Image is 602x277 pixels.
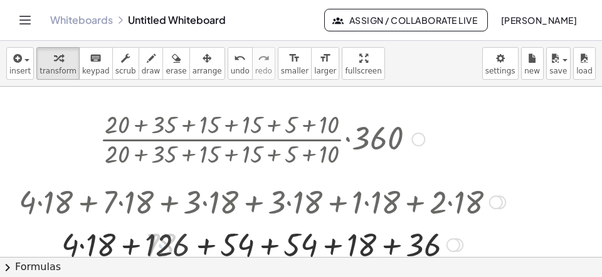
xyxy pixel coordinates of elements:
span: keypad [82,67,110,75]
button: load [573,47,596,80]
span: arrange [193,67,222,75]
button: draw [139,47,164,80]
i: format_size [288,51,300,66]
button: format_sizesmaller [278,47,312,80]
span: load [576,67,593,75]
span: undo [231,67,250,75]
button: erase [162,47,189,80]
button: Toggle navigation [15,10,35,30]
button: transform [36,47,80,80]
span: insert [9,67,31,75]
button: fullscreen [342,47,384,80]
span: scrub [115,67,136,75]
span: save [549,67,567,75]
span: erase [166,67,186,75]
button: redoredo [252,47,275,80]
button: arrange [189,47,225,80]
span: redo [255,67,272,75]
span: Assign / Collaborate Live [335,14,477,26]
span: draw [142,67,161,75]
button: keyboardkeypad [79,47,113,80]
span: [PERSON_NAME] [500,14,577,26]
button: scrub [112,47,139,80]
button: format_sizelarger [311,47,339,80]
i: format_size [319,51,331,66]
span: larger [314,67,336,75]
a: Whiteboards [50,14,113,26]
span: fullscreen [345,67,381,75]
i: keyboard [90,51,102,66]
span: settings [485,67,515,75]
span: new [524,67,540,75]
button: save [546,47,571,80]
button: new [521,47,544,80]
button: Assign / Collaborate Live [324,9,488,31]
button: [PERSON_NAME] [490,9,587,31]
span: smaller [281,67,309,75]
button: settings [482,47,519,80]
i: redo [258,51,270,66]
button: undoundo [228,47,253,80]
i: undo [234,51,246,66]
span: transform [40,67,77,75]
button: insert [6,47,34,80]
